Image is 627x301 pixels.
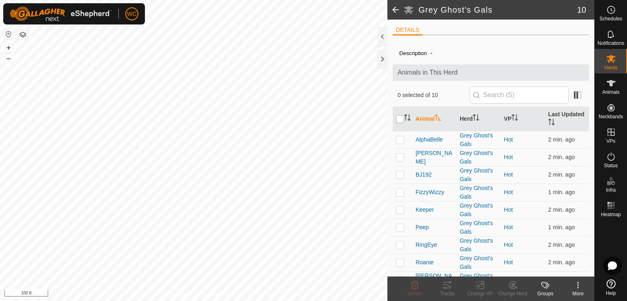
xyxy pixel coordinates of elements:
div: Grey Ghost's Gals [460,166,497,184]
span: Heatmap [601,212,621,217]
span: 10 [577,4,586,16]
a: Hot [504,241,513,248]
div: Groups [529,290,562,297]
th: VP [501,107,545,131]
div: Grey Ghost's Gals [460,219,497,236]
span: Roanie [416,258,434,267]
span: Delete [408,291,422,297]
a: Hot [504,136,513,143]
h2: Grey Ghost's Gals [418,5,577,15]
span: - [427,46,436,60]
label: Description [399,50,427,56]
span: Infra [606,188,616,193]
th: Herd [456,107,500,131]
th: Animal [412,107,456,131]
span: VPs [606,139,615,144]
span: AlphaBelle [416,135,443,144]
div: More [562,290,594,297]
span: Aug 13, 2025, 6:31 AM [548,224,575,230]
span: Aug 13, 2025, 6:30 AM [548,241,575,248]
span: [PERSON_NAME] [416,272,453,289]
a: Hot [504,171,513,178]
div: Grey Ghost's Gals [460,254,497,271]
span: Herds [604,65,617,70]
span: Aug 13, 2025, 6:30 AM [548,154,575,160]
div: Grey Ghost's Gals [460,131,497,148]
a: Hot [504,189,513,195]
span: Help [606,291,616,296]
p-sorticon: Activate to sort [404,115,411,122]
p-sorticon: Activate to sort [435,115,441,122]
a: Hot [504,224,513,230]
span: RingEye [416,241,437,249]
button: Reset Map [4,29,13,39]
div: Grey Ghost's Gals [460,201,497,219]
div: Change Herd [496,290,529,297]
span: Neckbands [598,114,623,119]
span: Schedules [599,16,622,21]
span: Aug 13, 2025, 6:30 AM [548,136,575,143]
button: Map Layers [18,30,28,40]
p-sorticon: Activate to sort [473,115,479,122]
button: – [4,53,13,63]
a: Hot [504,206,513,213]
a: Privacy Policy [162,290,192,298]
div: Change VP [464,290,496,297]
span: [PERSON_NAME] [416,149,453,166]
span: Animals [602,90,620,95]
input: Search (S) [470,86,569,104]
span: Aug 13, 2025, 6:30 AM [548,171,575,178]
span: Notifications [598,41,624,46]
a: Hot [504,259,513,266]
span: FizzyWizzy [416,188,444,197]
button: + [4,43,13,53]
span: Aug 13, 2025, 6:30 AM [548,206,575,213]
span: 0 selected of 10 [398,91,470,100]
a: Help [595,276,627,299]
li: DETAILS [393,26,422,35]
th: Last Updated [545,107,589,131]
a: Contact Us [202,290,226,298]
div: Grey Ghost's Gals [460,149,497,166]
div: Grey Ghost's Gals [460,272,497,289]
span: WC [127,10,136,18]
span: Peep [416,223,429,232]
div: Grey Ghost's Gals [460,184,497,201]
a: Hot [504,154,513,160]
span: Animals in This Herd [398,68,584,77]
div: Tracks [431,290,464,297]
img: Gallagher Logo [10,7,112,21]
span: Keeper [416,206,434,214]
span: Aug 13, 2025, 6:30 AM [548,259,575,266]
p-sorticon: Activate to sort [548,120,555,126]
span: Status [604,163,618,168]
span: BJ192 [416,170,432,179]
div: Grey Ghost's Gals [460,237,497,254]
span: Aug 13, 2025, 6:31 AM [548,189,575,195]
p-sorticon: Activate to sort [511,115,518,122]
